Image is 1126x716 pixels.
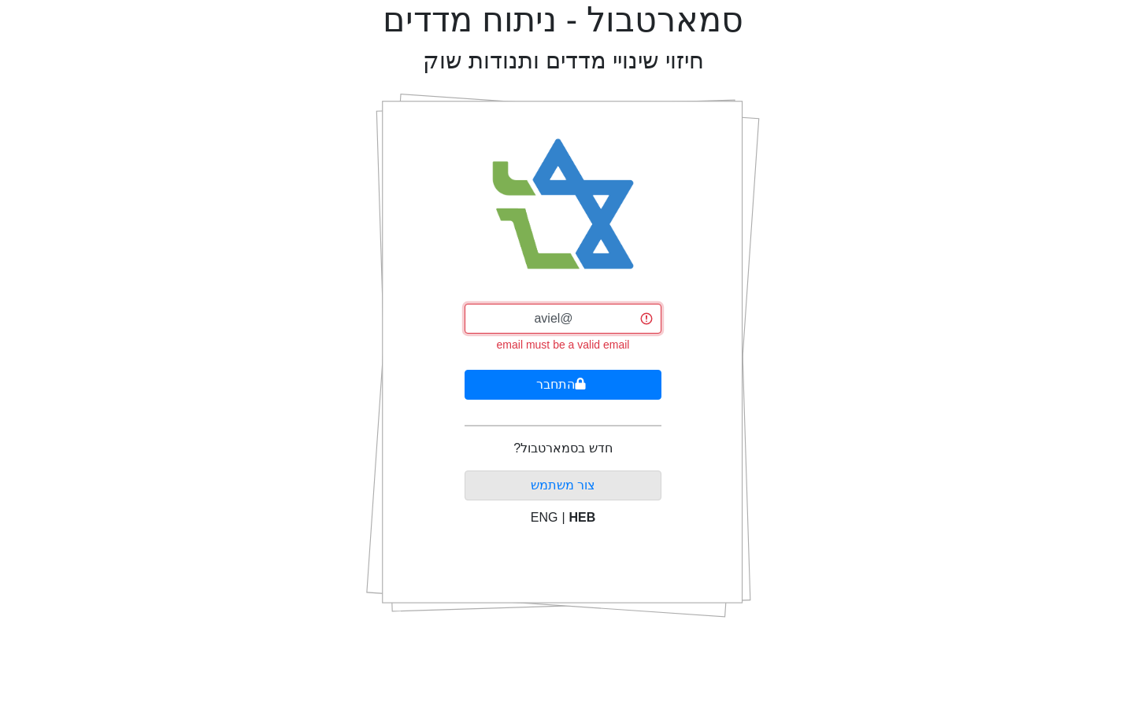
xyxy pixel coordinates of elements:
[465,471,661,500] button: צור משתמש
[465,337,661,353] div: email must be a valid email
[569,511,596,524] span: HEB
[478,118,649,291] img: Smart Bull
[465,304,661,334] input: אימייל
[561,511,565,524] span: |
[531,478,595,492] a: צור משתמש
[423,47,704,75] h2: חיזוי שינויי מדדים ותנודות שוק
[465,370,661,400] button: התחבר
[513,439,612,458] p: חדש בסמארטבול?
[531,511,558,524] span: ENG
